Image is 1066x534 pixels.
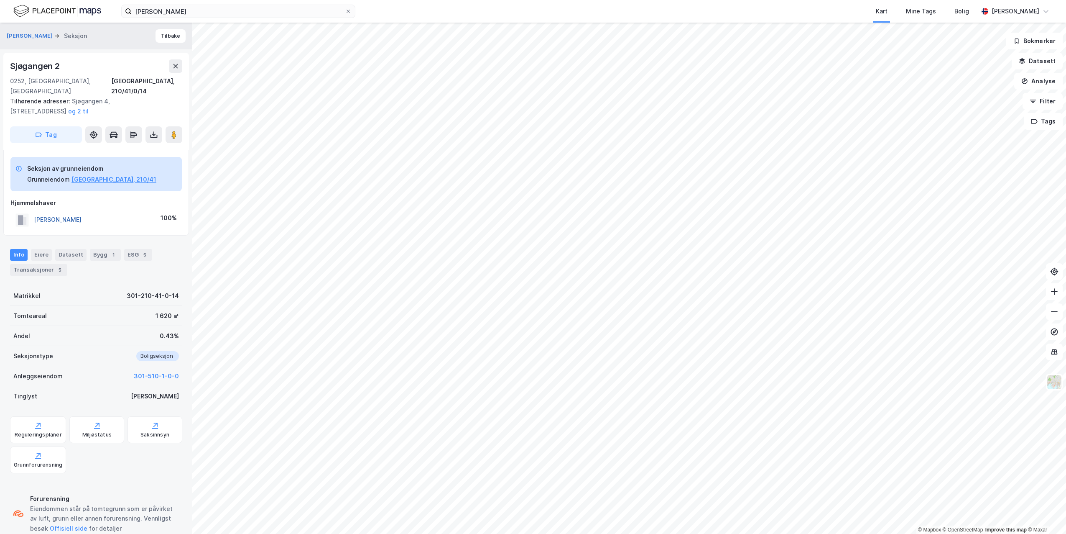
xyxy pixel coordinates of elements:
iframe: Chat Widget [1024,494,1066,534]
div: Sjøgangen 4, [STREET_ADDRESS] [10,96,176,116]
div: 100% [161,213,177,223]
div: Eiere [31,249,52,261]
img: logo.f888ab2527a4732fd821a326f86c7f29.svg [13,4,101,18]
div: Datasett [55,249,87,261]
div: Eiendommen står på tomtegrunn som er påvirket av luft, grunn eller annen forurensning. Vennligst ... [30,504,179,534]
div: 5 [56,266,64,274]
div: 1 620 ㎡ [156,311,179,321]
div: Mine Tags [906,6,936,16]
div: 0252, [GEOGRAPHIC_DATA], [GEOGRAPHIC_DATA] [10,76,111,96]
div: Forurensning [30,494,179,504]
div: Bygg [90,249,121,261]
div: Anleggseiendom [13,371,63,381]
div: Seksjon av grunneiendom [27,164,156,174]
button: Datasett [1012,53,1063,69]
button: Tags [1024,113,1063,130]
div: ESG [124,249,152,261]
div: Sjøgangen 2 [10,59,61,73]
input: Søk på adresse, matrikkel, gårdeiere, leietakere eller personer [132,5,345,18]
button: Bokmerker [1006,33,1063,49]
button: [PERSON_NAME] [7,32,54,40]
div: Miljøstatus [82,431,112,438]
div: 5 [140,251,149,259]
div: Info [10,249,28,261]
a: Improve this map [985,527,1027,533]
img: Z [1046,374,1062,390]
button: Analyse [1014,73,1063,90]
button: 301-510-1-0-0 [134,371,179,381]
div: 1 [109,251,117,259]
div: Kart [876,6,887,16]
div: Andel [13,331,30,341]
span: Tilhørende adresser: [10,98,72,105]
button: Tag [10,126,82,143]
div: [PERSON_NAME] [131,391,179,401]
button: Tilbake [156,29,186,43]
div: Bolig [954,6,969,16]
div: [PERSON_NAME] [992,6,1039,16]
div: Tinglyst [13,391,37,401]
a: OpenStreetMap [943,527,983,533]
button: Filter [1023,93,1063,110]
a: Mapbox [918,527,941,533]
div: Tomteareal [13,311,47,321]
div: Matrikkel [13,291,41,301]
button: [GEOGRAPHIC_DATA], 210/41 [71,175,156,185]
div: Reguleringsplaner [15,431,62,438]
div: Saksinnsyn [140,431,169,438]
div: Seksjon [64,31,87,41]
div: 0.43% [160,331,179,341]
div: 301-210-41-0-14 [127,291,179,301]
div: Hjemmelshaver [10,198,182,208]
div: Grunnforurensning [14,462,62,468]
div: Transaksjoner [10,264,67,276]
div: Grunneiendom [27,175,70,185]
div: [GEOGRAPHIC_DATA], 210/41/0/14 [111,76,182,96]
div: Seksjonstype [13,351,53,361]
